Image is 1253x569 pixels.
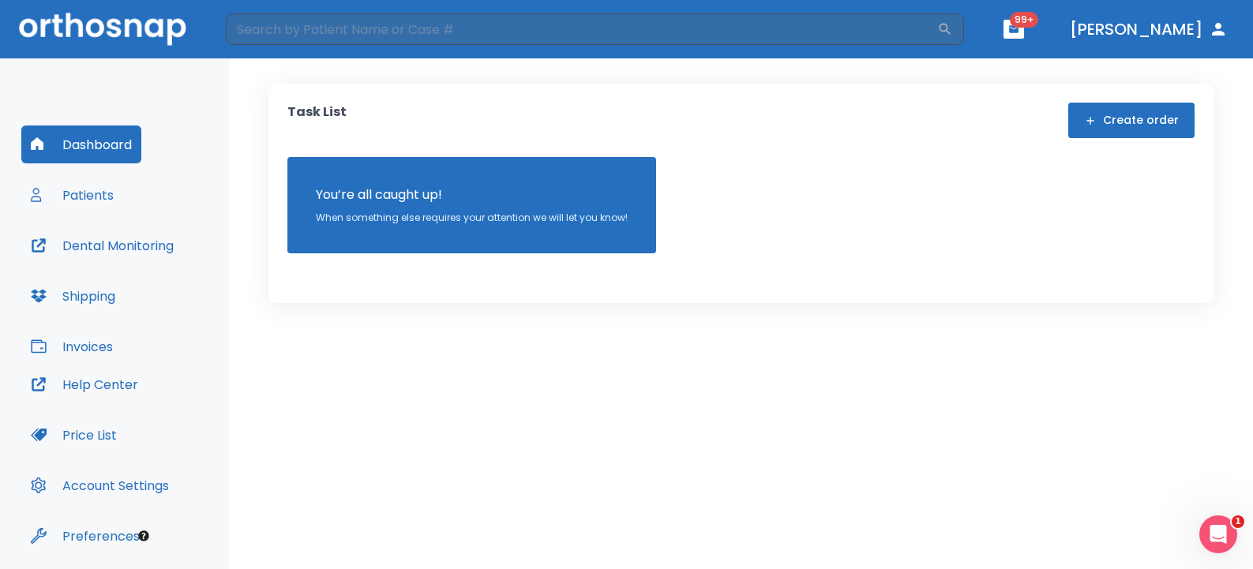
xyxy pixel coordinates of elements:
[21,416,126,454] button: Price List
[1199,515,1237,553] iframe: Intercom live chat
[1232,515,1244,528] span: 1
[316,185,628,204] p: You’re all caught up!
[137,529,151,543] div: Tooltip anchor
[21,328,122,365] button: Invoices
[21,176,123,214] button: Patients
[21,226,183,264] button: Dental Monitoring
[1068,103,1195,138] button: Create order
[21,365,148,403] button: Help Center
[21,277,125,315] button: Shipping
[21,466,178,504] button: Account Settings
[1064,15,1234,43] button: [PERSON_NAME]
[316,211,628,225] p: When something else requires your attention we will let you know!
[21,125,141,163] button: Dashboard
[226,13,937,45] input: Search by Patient Name or Case #
[19,13,186,45] img: Orthosnap
[287,103,347,138] p: Task List
[21,517,149,555] button: Preferences
[1010,12,1038,28] span: 99+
